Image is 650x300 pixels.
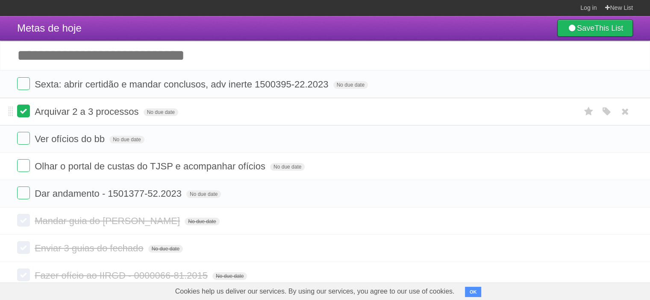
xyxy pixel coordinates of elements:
span: No due date [109,136,144,143]
span: No due date [333,81,368,89]
label: Done [17,268,30,281]
label: Done [17,214,30,227]
b: This List [594,24,623,32]
span: Mandar guia do [PERSON_NAME] [35,216,182,226]
span: Cookies help us deliver our services. By using our services, you agree to our use of cookies. [167,283,463,300]
span: No due date [185,218,219,225]
button: OK [465,287,482,297]
span: No due date [144,108,178,116]
a: SaveThis List [557,20,633,37]
span: Olhar o portal de custas do TJSP e acompanhar ofícios [35,161,268,172]
span: Metas de hoje [17,22,82,34]
label: Done [17,186,30,199]
label: Done [17,132,30,145]
label: Done [17,241,30,254]
span: Fazer ofício ao IIRGD - 0000066-81.2015 [35,270,210,281]
span: Arquivar 2 a 3 processos [35,106,141,117]
span: Sexta: abrir certidão e mandar conclusos, adv inerte 1500395-22.2023 [35,79,330,90]
label: Done [17,77,30,90]
span: Ver ofícios do bb [35,134,107,144]
span: No due date [212,272,247,280]
span: No due date [186,190,221,198]
span: Dar andamento - 1501377-52.2023 [35,188,184,199]
label: Done [17,105,30,117]
span: Enviar 3 guias do fechado [35,243,145,253]
span: No due date [148,245,183,253]
span: No due date [270,163,305,171]
label: Star task [581,105,597,119]
label: Done [17,159,30,172]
